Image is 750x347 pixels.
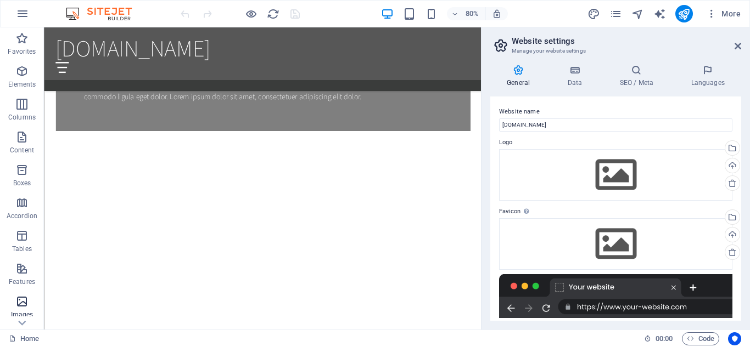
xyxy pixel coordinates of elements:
[702,5,745,22] button: More
[609,7,623,20] button: pages
[587,7,601,20] button: design
[663,334,665,343] span: :
[12,244,32,253] p: Tables
[631,8,644,20] i: Navigator
[706,8,741,19] span: More
[512,36,741,46] h2: Website settings
[266,7,279,20] button: reload
[9,277,35,286] p: Features
[447,7,486,20] button: 80%
[499,149,732,201] div: Select files from the file manager, stock photos, or upload file(s)
[13,179,31,187] p: Boxes
[675,5,693,22] button: publish
[656,332,673,345] span: 00 00
[8,80,36,89] p: Elements
[8,47,36,56] p: Favorites
[653,7,667,20] button: text_generator
[603,65,674,88] h4: SEO / Meta
[499,205,732,218] label: Favicon
[7,212,37,220] p: Accordion
[551,65,603,88] h4: Data
[631,7,645,20] button: navigator
[674,65,741,88] h4: Languages
[609,8,622,20] i: Pages (Ctrl+Alt+S)
[682,332,719,345] button: Code
[728,332,741,345] button: Usercentrics
[587,8,600,20] i: Design (Ctrl+Alt+Y)
[8,113,36,122] p: Columns
[499,136,732,149] label: Logo
[490,65,551,88] h4: General
[244,7,258,20] button: Click here to leave preview mode and continue editing
[267,8,279,20] i: Reload page
[63,7,145,20] img: Editor Logo
[678,8,690,20] i: Publish
[499,105,732,118] label: Website name
[499,218,732,270] div: Select files from the file manager, stock photos, or upload file(s)
[11,310,33,319] p: Images
[463,7,481,20] h6: 80%
[644,332,673,345] h6: Session time
[653,8,666,20] i: AI Writer
[687,332,714,345] span: Code
[512,46,719,56] h3: Manage your website settings
[10,146,34,155] p: Content
[499,118,732,132] input: Name...
[9,332,39,345] a: Click to cancel selection. Double-click to open Pages
[492,9,502,19] i: On resize automatically adjust zoom level to fit chosen device.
